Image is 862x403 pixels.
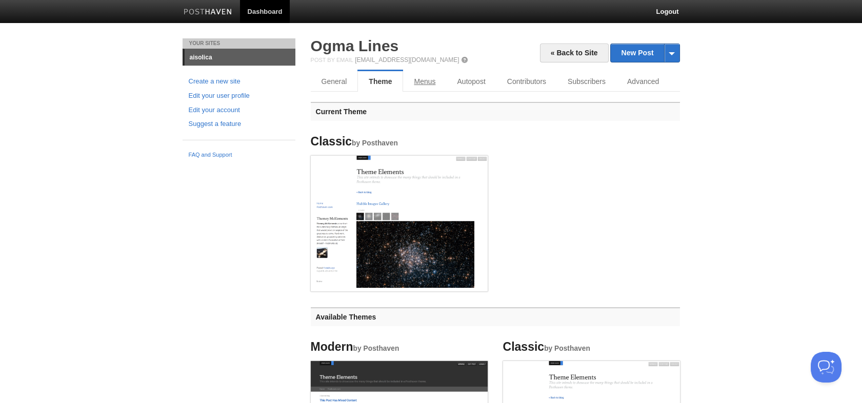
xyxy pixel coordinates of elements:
img: Posthaven-bar [184,9,232,16]
small: by Posthaven [353,345,399,352]
a: Edit your user profile [189,91,289,101]
a: Create a new site [189,76,289,87]
h3: Current Theme [311,102,680,121]
a: aisolica [185,49,295,66]
a: Contributors [496,71,557,92]
h4: Classic [503,341,680,353]
a: New Post [611,44,679,62]
a: Suggest a feature [189,119,289,130]
li: Your Sites [183,38,295,49]
a: General [311,71,358,92]
a: Ogma Lines [311,37,399,54]
small: by Posthaven [352,139,398,147]
h4: Classic [311,135,488,148]
iframe: Help Scout Beacon - Open [811,352,841,383]
a: Advanced [616,71,670,92]
a: Theme [357,71,403,92]
a: Autopost [446,71,496,92]
a: FAQ and Support [189,151,289,160]
h3: Available Themes [311,307,680,326]
a: Menus [403,71,446,92]
img: Screenshot [311,156,488,288]
h4: Modern [311,341,488,353]
small: by Posthaven [544,345,590,352]
a: [EMAIL_ADDRESS][DOMAIN_NAME] [355,56,459,63]
a: Subscribers [557,71,616,92]
a: Edit your account [189,105,289,116]
a: « Back to Site [540,44,609,62]
span: Post by Email [311,57,353,63]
